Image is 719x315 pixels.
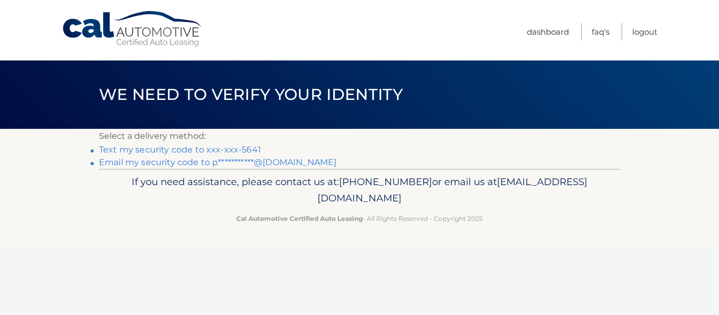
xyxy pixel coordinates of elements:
p: - All Rights Reserved - Copyright 2025 [106,213,613,224]
span: We need to verify your identity [99,85,403,104]
a: Text my security code to xxx-xxx-5641 [99,145,261,155]
a: Dashboard [527,23,569,40]
a: Cal Automotive [62,11,204,48]
a: Logout [632,23,657,40]
p: If you need assistance, please contact us at: or email us at [106,174,613,207]
span: [PHONE_NUMBER] [339,176,432,188]
a: FAQ's [592,23,610,40]
strong: Cal Automotive Certified Auto Leasing [236,215,363,222]
p: Select a delivery method: [99,129,620,144]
